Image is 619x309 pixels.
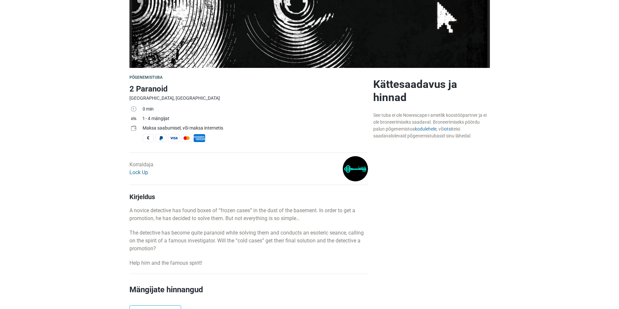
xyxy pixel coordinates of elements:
p: Help him and the famous spirit! [129,259,368,267]
span: MasterCard [181,134,192,142]
a: Lock Up [129,169,148,175]
div: See tuba ei ole Nowescape-i ametlik koostööpartner ja ei ole broneerimiseks saadaval. Broneerimis... [373,112,490,139]
a: kodulehele [415,126,436,132]
h1: 2 Paranoid [129,83,368,95]
h2: Mängijate hinnangud [129,284,368,305]
span: Põgenemistuba [129,75,163,80]
td: 0 min [143,105,368,114]
span: American Express [194,134,205,142]
div: Korraldaja [129,161,153,176]
h4: Kirjeldus [129,193,368,201]
span: PayPal [155,134,167,142]
div: Maksa saabumisel, või maksa internetis [143,125,368,132]
p: The detective has become quite paranoid while solving them and conducts an esoteric seance, calli... [129,229,368,253]
span: Visa [168,134,180,142]
div: [GEOGRAPHIC_DATA], [GEOGRAPHIC_DATA] [129,95,368,102]
span: Sularaha [143,134,154,142]
img: 38af86134b65d0f1l.png [343,156,368,181]
a: otsi [444,126,452,132]
p: A novice detective has found boxes of “frozen cases” in the dust of the basement. In order to get... [129,207,368,222]
h2: Kättesaadavus ja hinnad [373,78,490,104]
td: 1 - 4 mängijat [143,114,368,124]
